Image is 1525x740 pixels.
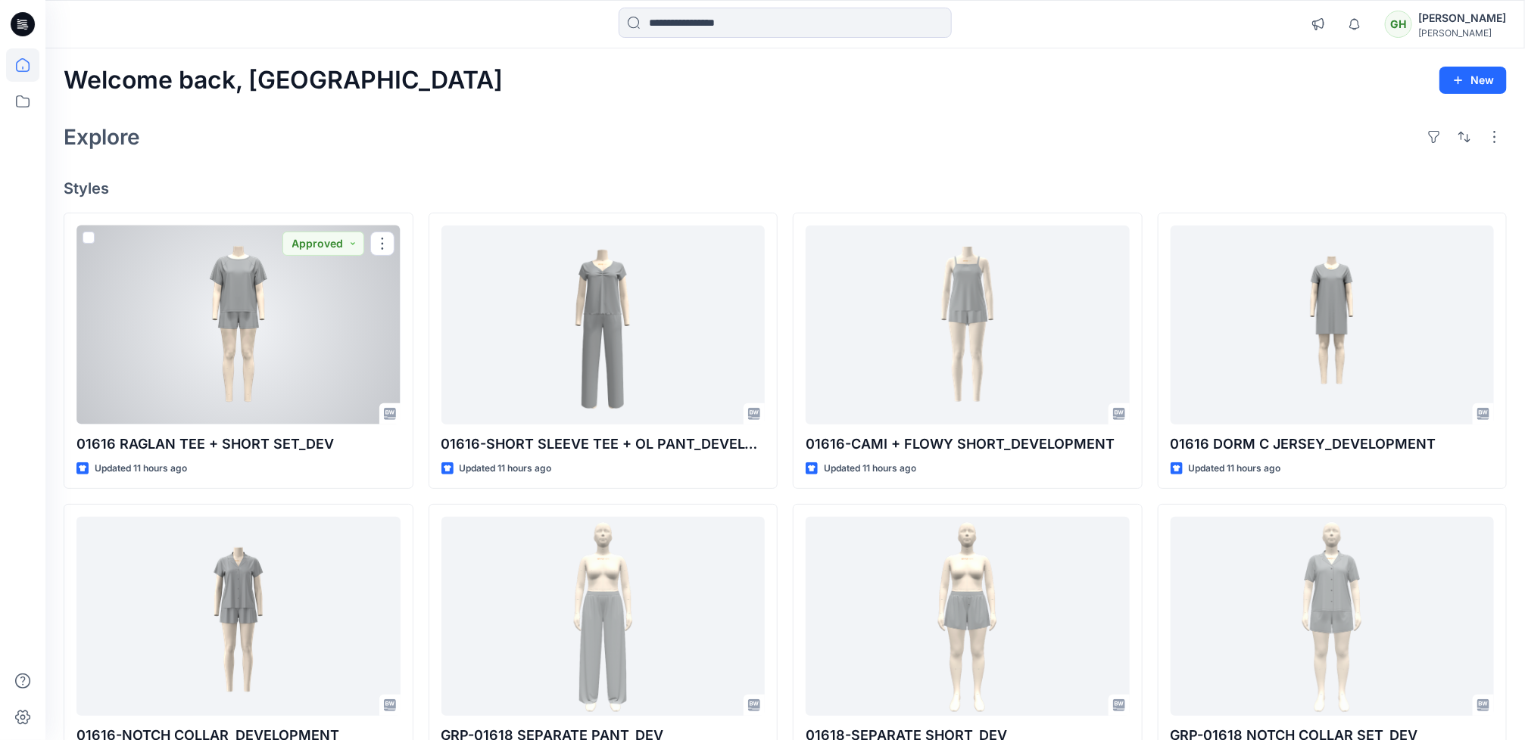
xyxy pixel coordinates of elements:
[1385,11,1412,38] div: GH
[1171,225,1495,424] a: 01616 DORM C JERSEY_DEVELOPMENT
[64,125,140,149] h2: Explore
[441,225,766,424] a: 01616-SHORT SLEEVE TEE + OL PANT_DEVELOPMENT
[95,461,187,477] p: Updated 11 hours ago
[806,434,1130,455] p: 01616-CAMI + FLOWY SHORT_DEVELOPMENT
[1189,461,1281,477] p: Updated 11 hours ago
[64,67,503,95] h2: Welcome back, [GEOGRAPHIC_DATA]
[1439,67,1507,94] button: New
[806,225,1130,424] a: 01616-CAMI + FLOWY SHORT_DEVELOPMENT
[76,434,401,455] p: 01616 RAGLAN TEE + SHORT SET_DEV
[76,225,401,424] a: 01616 RAGLAN TEE + SHORT SET_DEV
[1171,517,1495,716] a: GRP-01618 NOTCH COLLAR SET_DEV
[64,179,1507,197] h4: Styles
[824,461,916,477] p: Updated 11 hours ago
[441,434,766,455] p: 01616-SHORT SLEEVE TEE + OL PANT_DEVELOPMENT
[76,517,401,716] a: 01616-NOTCH COLLAR_DEVELOPMENT
[441,517,766,716] a: GRP-01618 SEPARATE PANT_DEV
[1171,434,1495,455] p: 01616 DORM C JERSEY_DEVELOPMENT
[1418,27,1506,39] div: [PERSON_NAME]
[460,461,552,477] p: Updated 11 hours ago
[806,517,1130,716] a: 01618-SEPARATE SHORT_DEV
[1418,9,1506,27] div: [PERSON_NAME]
